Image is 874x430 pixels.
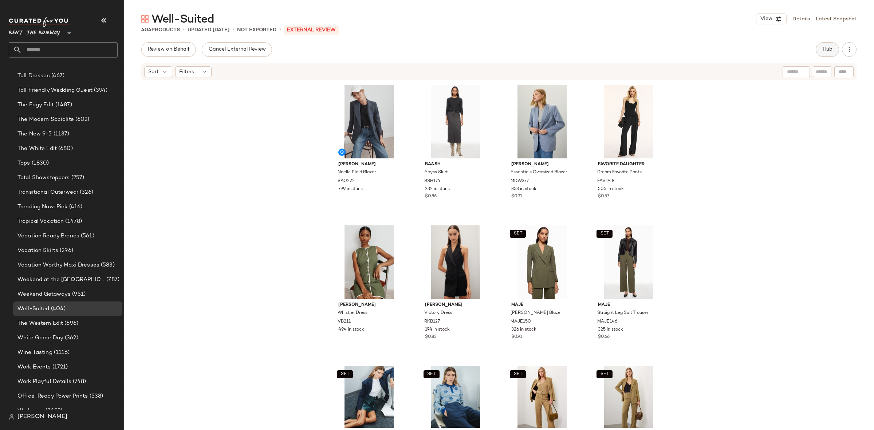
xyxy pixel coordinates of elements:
[208,47,265,52] span: Cancel External Review
[9,414,15,420] img: svg%3e
[17,305,50,313] span: Well-Suited
[425,193,437,200] span: $0.86
[17,413,67,421] span: [PERSON_NAME]
[424,319,440,325] span: RKB127
[17,232,79,240] span: Vacation Ready Brands
[79,232,94,240] span: (561)
[17,174,70,182] span: Total Showstoppers
[598,334,610,340] span: $0.66
[147,47,190,52] span: Review on Behalf
[71,378,86,386] span: (748)
[511,334,522,340] span: $0.91
[17,392,88,401] span: Office-Ready Power Prints
[17,348,52,357] span: Wine Tasting
[9,17,71,27] img: cfy_white_logo.C9jOOHJF.svg
[598,327,623,333] span: 325 in stock
[141,26,180,34] div: Products
[74,115,90,124] span: (602)
[17,145,57,153] span: The White Edit
[50,305,66,313] span: (404)
[63,334,78,342] span: (362)
[511,186,536,193] span: 353 in stock
[792,15,810,23] a: Details
[151,12,214,27] span: Well-Suited
[17,101,54,109] span: The Edgy Edit
[424,370,440,378] button: SET
[340,372,349,377] span: SET
[600,372,609,377] span: SET
[78,188,93,197] span: (326)
[30,159,49,167] span: (1830)
[511,169,567,176] span: Essentials Oversized Blazer
[597,169,642,176] span: Dream Favorite Pants
[425,161,487,168] span: ba&sh
[816,42,839,57] button: Hub
[17,276,105,284] span: Weekend at the [GEOGRAPHIC_DATA]
[141,27,151,33] span: 404
[597,230,613,238] button: SET
[17,378,71,386] span: Work Playful Details
[598,186,624,193] span: 505 in stock
[419,225,492,299] img: RKB127.jpg
[105,276,119,284] span: (787)
[17,86,92,95] span: Tall Friendly Wedding Guest
[279,25,281,34] span: •
[88,392,103,401] span: (538)
[17,261,99,269] span: Vacation Worthy Maxi Dresses
[425,186,450,193] span: 232 in stock
[425,334,437,340] span: $0.83
[17,217,64,226] span: Tropical Vacation
[232,25,234,34] span: •
[338,310,367,316] span: Whistler Dress
[756,13,787,24] button: View
[17,246,58,255] span: Vacation Skirts
[50,72,65,80] span: (467)
[17,203,68,211] span: Trending Now: Pink
[511,161,573,168] span: [PERSON_NAME]
[17,290,71,299] span: Weekend Getaways
[57,145,73,153] span: (680)
[597,319,617,325] span: MAJE146
[511,310,562,316] span: [PERSON_NAME] Blazer
[822,47,832,52] span: Hub
[338,161,400,168] span: [PERSON_NAME]
[598,161,660,168] span: Favorite Daughter
[816,15,857,23] a: Latest Snapshot
[51,363,68,371] span: (1721)
[424,169,448,176] span: Abyss Skirt
[425,327,450,333] span: 194 in stock
[64,217,82,226] span: (1478)
[17,115,74,124] span: The Modern Socialite
[337,370,353,378] button: SET
[598,302,660,308] span: Maje
[183,25,185,34] span: •
[338,319,351,325] span: VB211
[338,302,400,308] span: [PERSON_NAME]
[598,193,609,200] span: $0.57
[52,348,70,357] span: (1116)
[592,85,665,158] img: FAVD48.jpg
[99,261,115,269] span: (583)
[505,225,579,299] img: MAJE150.jpg
[513,231,523,236] span: SET
[760,16,772,22] span: View
[17,130,52,138] span: The New 9-5
[148,68,159,76] span: Sort
[17,72,50,80] span: Tall Dresses
[597,310,648,316] span: Straight Leg Suit Trouser
[71,290,86,299] span: (951)
[597,178,615,185] span: FAVD48
[338,327,364,333] span: 494 in stock
[9,25,60,38] span: Rent the Runway
[54,101,72,109] span: (1487)
[188,26,229,34] p: updated [DATE]
[511,193,522,200] span: $0.91
[17,407,44,415] span: Workwear
[141,15,149,23] img: svg%3e
[17,319,63,328] span: The Western Edit
[511,327,536,333] span: 326 in stock
[44,407,62,415] span: (3652)
[419,85,492,158] img: BSH176.jpg
[332,225,406,299] img: VB211.jpg
[332,85,406,158] img: SAO222.jpg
